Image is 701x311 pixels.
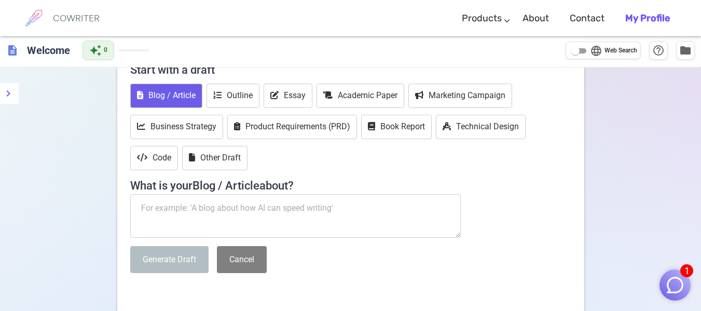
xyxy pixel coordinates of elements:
[6,44,19,57] span: description
[679,44,692,57] span: folder
[182,146,248,170] button: Other Draft
[604,46,637,56] span: Web Search
[680,264,693,277] span: 1
[130,115,223,139] button: Business Strategy
[649,41,668,60] button: Help & Shortcuts
[130,173,571,193] h4: What is your Blog / Article about?
[665,275,685,295] img: Close chat
[130,84,202,108] button: Blog / Article
[590,45,602,57] span: language
[625,3,670,34] a: My Profile
[264,84,312,108] button: Essay
[659,269,691,301] button: 1
[130,57,571,82] h4: Start with a draft
[625,12,670,24] b: My Profile
[23,40,74,61] h6: Click to edit title
[104,45,107,56] span: 0
[462,3,502,34] a: Products
[207,84,259,108] button: Outline
[317,84,404,108] button: Academic Paper
[652,44,665,57] span: help_outline
[436,115,526,139] button: Technical Design
[89,44,102,57] span: auto_awesome
[130,146,178,170] button: Code
[227,115,357,139] button: Product Requirements (PRD)
[21,5,47,31] img: brand logo
[570,3,604,34] a: Contact
[408,84,512,108] button: Marketing Campaign
[217,246,267,274] button: Cancel
[361,115,432,139] button: Book Report
[523,3,549,34] a: About
[676,41,695,60] button: Manage Documents
[130,246,209,274] button: Generate Draft
[53,13,100,23] h6: COWRITER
